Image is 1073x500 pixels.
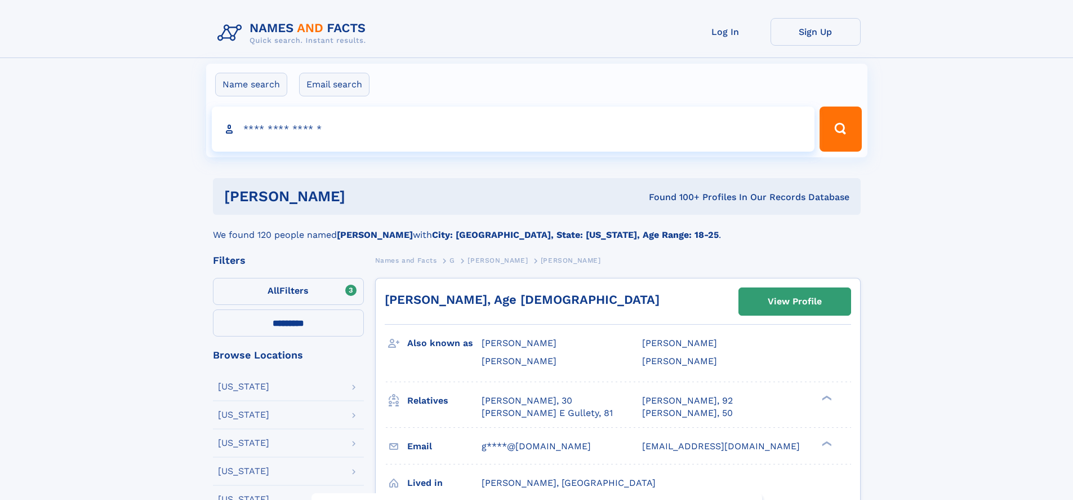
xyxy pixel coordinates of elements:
h1: [PERSON_NAME] [224,189,497,203]
a: [PERSON_NAME] [468,253,528,267]
span: All [268,285,279,296]
label: Email search [299,73,369,96]
span: [EMAIL_ADDRESS][DOMAIN_NAME] [642,441,800,452]
h3: Email [407,437,482,456]
div: We found 120 people named with . [213,215,861,242]
div: Found 100+ Profiles In Our Records Database [497,191,849,203]
label: Filters [213,278,364,305]
div: View Profile [768,289,822,315]
h3: Relatives [407,391,482,410]
h3: Also known as [407,334,482,353]
a: [PERSON_NAME], 50 [642,407,733,419]
div: [US_STATE] [218,410,269,419]
input: search input [212,107,815,152]
div: ❯ [819,394,832,401]
a: [PERSON_NAME], 92 [642,395,733,407]
div: ❯ [819,440,832,447]
span: [PERSON_NAME] [468,256,528,264]
span: [PERSON_NAME] [642,356,717,366]
h3: Lived in [407,474,482,493]
span: G [449,256,455,264]
a: View Profile [739,288,851,315]
a: Sign Up [771,18,861,46]
div: [US_STATE] [218,439,269,448]
img: Logo Names and Facts [213,18,375,48]
span: [PERSON_NAME] [482,356,556,366]
a: [PERSON_NAME] E Gullety, 81 [482,407,613,419]
div: Browse Locations [213,350,364,360]
span: [PERSON_NAME] [482,338,556,348]
div: [US_STATE] [218,382,269,391]
div: [US_STATE] [218,467,269,476]
button: Search Button [820,107,861,152]
label: Name search [215,73,287,96]
span: [PERSON_NAME], [GEOGRAPHIC_DATA] [482,477,656,488]
b: City: [GEOGRAPHIC_DATA], State: [US_STATE], Age Range: 18-25 [432,229,719,240]
b: [PERSON_NAME] [337,229,413,240]
a: G [449,253,455,267]
a: Log In [680,18,771,46]
a: [PERSON_NAME], 30 [482,395,572,407]
a: Names and Facts [375,253,437,267]
div: Filters [213,255,364,266]
a: [PERSON_NAME], Age [DEMOGRAPHIC_DATA] [385,293,660,307]
span: [PERSON_NAME] [541,256,601,264]
span: [PERSON_NAME] [642,338,717,348]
